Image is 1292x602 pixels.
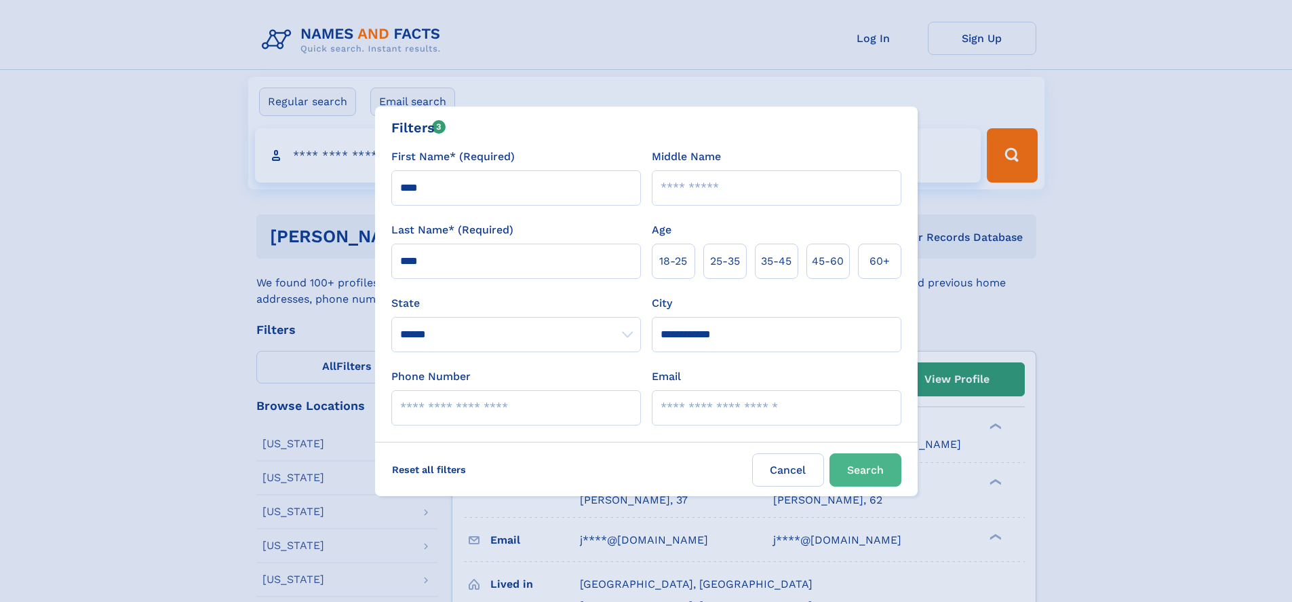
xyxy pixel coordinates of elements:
[812,253,844,269] span: 45‑60
[710,253,740,269] span: 25‑35
[652,149,721,165] label: Middle Name
[652,295,672,312] label: City
[752,453,824,487] label: Cancel
[652,369,681,385] label: Email
[391,369,471,385] label: Phone Number
[391,222,513,238] label: Last Name* (Required)
[761,253,791,269] span: 35‑45
[659,253,687,269] span: 18‑25
[391,117,446,138] div: Filters
[391,295,641,312] label: State
[869,253,890,269] span: 60+
[391,149,515,165] label: First Name* (Required)
[652,222,671,238] label: Age
[383,453,475,486] label: Reset all filters
[829,453,901,487] button: Search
